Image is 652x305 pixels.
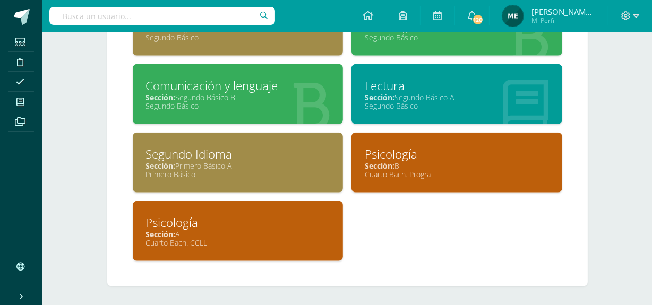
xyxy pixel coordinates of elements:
input: Busca un usuario... [49,7,275,25]
div: Segundo Idioma [146,146,330,162]
a: Segundo IdiomaSección:Primero Básico APrimero Básico [133,133,344,193]
div: Segundo Básico [146,101,330,111]
span: Sección: [146,161,176,171]
span: Sección: [146,92,176,102]
div: Segundo Básico B [146,92,330,102]
span: Sección: [365,161,394,171]
a: Comunicación y lenguajeSección:Segundo Básico BSegundo Básico [133,64,344,124]
a: PsicologíaSección:BCuarto Bach. Progra [351,133,562,193]
div: Segundo Básico A [365,92,549,102]
a: LecturaSección:Segundo Básico ASegundo Básico [351,64,562,124]
div: A [146,229,330,239]
a: PsicologíaSección:ACuarto Bach. CCLL [133,201,344,261]
div: Segundo Básico [365,32,549,42]
div: Primero Básico A [146,161,330,171]
span: Sección: [365,92,394,102]
span: [PERSON_NAME] de los Angeles [531,6,595,17]
div: Cuarto Bach. Progra [365,169,549,179]
div: Segundo Básico [365,101,549,111]
div: Segundo Básico [146,32,330,42]
div: Primero Básico [146,169,330,179]
span: Mi Perfil [531,16,595,25]
div: Cuarto Bach. CCLL [146,238,330,248]
div: B [365,161,549,171]
div: Psicología [146,214,330,231]
div: Lectura [365,77,549,94]
div: Comunicación y lenguaje [146,77,330,94]
span: Sección: [146,229,176,239]
img: ced03373c30ac9eb276b8f9c21c0bd80.png [502,5,524,27]
span: 120 [472,14,484,25]
div: Psicología [365,146,549,162]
